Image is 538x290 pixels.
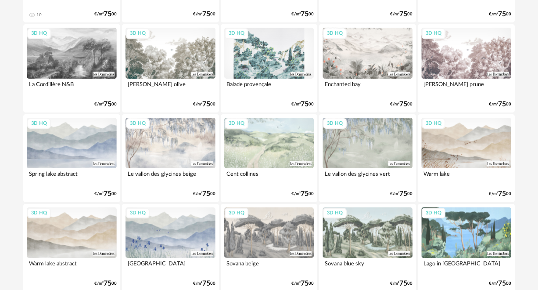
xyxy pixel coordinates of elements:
[225,208,248,219] div: 3D HQ
[104,101,111,107] span: 75
[126,79,215,96] div: [PERSON_NAME] olive
[301,281,308,286] span: 75
[323,168,412,186] div: Le vallon des glycines vert
[301,191,308,197] span: 75
[27,28,51,39] div: 3D HQ
[224,168,314,186] div: Cent collines
[422,118,445,129] div: 3D HQ
[489,281,511,286] div: €/m² 00
[399,101,407,107] span: 75
[390,191,412,197] div: €/m² 00
[193,101,215,107] div: €/m² 00
[323,208,347,219] div: 3D HQ
[104,281,111,286] span: 75
[319,114,416,202] a: 3D HQ Le vallon des glycines vert €/m²7500
[421,168,511,186] div: Warm lake
[291,101,314,107] div: €/m² 00
[104,11,111,17] span: 75
[126,28,150,39] div: 3D HQ
[422,28,445,39] div: 3D HQ
[221,24,318,112] a: 3D HQ Balade provençale €/m²7500
[202,191,210,197] span: 75
[291,11,314,17] div: €/m² 00
[291,191,314,197] div: €/m² 00
[498,101,506,107] span: 75
[27,79,117,96] div: La Cordillère N&B
[225,118,248,129] div: 3D HQ
[94,11,117,17] div: €/m² 00
[390,101,412,107] div: €/m² 00
[36,12,42,18] div: 10
[489,191,511,197] div: €/m² 00
[122,114,219,202] a: 3D HQ Le vallon des glycines beige €/m²7500
[498,191,506,197] span: 75
[27,208,51,219] div: 3D HQ
[390,11,412,17] div: €/m² 00
[94,191,117,197] div: €/m² 00
[94,281,117,286] div: €/m² 00
[301,101,308,107] span: 75
[323,258,412,275] div: Sovana blue sky
[421,79,511,96] div: [PERSON_NAME] prune
[418,114,515,202] a: 3D HQ Warm lake €/m²7500
[390,281,412,286] div: €/m² 00
[27,258,117,275] div: Warm lake abstract
[489,11,511,17] div: €/m² 00
[202,101,210,107] span: 75
[221,114,318,202] a: 3D HQ Cent collines €/m²7500
[301,11,308,17] span: 75
[399,281,407,286] span: 75
[27,168,117,186] div: Spring lake abstract
[291,281,314,286] div: €/m² 00
[202,281,210,286] span: 75
[23,24,120,112] a: 3D HQ La Cordillère N&B €/m²7500
[126,168,215,186] div: Le vallon des glycines beige
[323,79,412,96] div: Enchanted bay
[399,191,407,197] span: 75
[323,118,347,129] div: 3D HQ
[224,79,314,96] div: Balade provençale
[126,118,150,129] div: 3D HQ
[323,28,347,39] div: 3D HQ
[421,258,511,275] div: Lago in [GEOGRAPHIC_DATA]
[498,11,506,17] span: 75
[193,281,215,286] div: €/m² 00
[23,114,120,202] a: 3D HQ Spring lake abstract €/m²7500
[193,191,215,197] div: €/m² 00
[399,11,407,17] span: 75
[126,258,215,275] div: [GEOGRAPHIC_DATA]
[418,24,515,112] a: 3D HQ [PERSON_NAME] prune €/m²7500
[498,281,506,286] span: 75
[422,208,445,219] div: 3D HQ
[224,258,314,275] div: Sovana beige
[319,24,416,112] a: 3D HQ Enchanted bay €/m²7500
[94,101,117,107] div: €/m² 00
[489,101,511,107] div: €/m² 00
[193,11,215,17] div: €/m² 00
[104,191,111,197] span: 75
[126,208,150,219] div: 3D HQ
[27,118,51,129] div: 3D HQ
[225,28,248,39] div: 3D HQ
[202,11,210,17] span: 75
[122,24,219,112] a: 3D HQ [PERSON_NAME] olive €/m²7500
